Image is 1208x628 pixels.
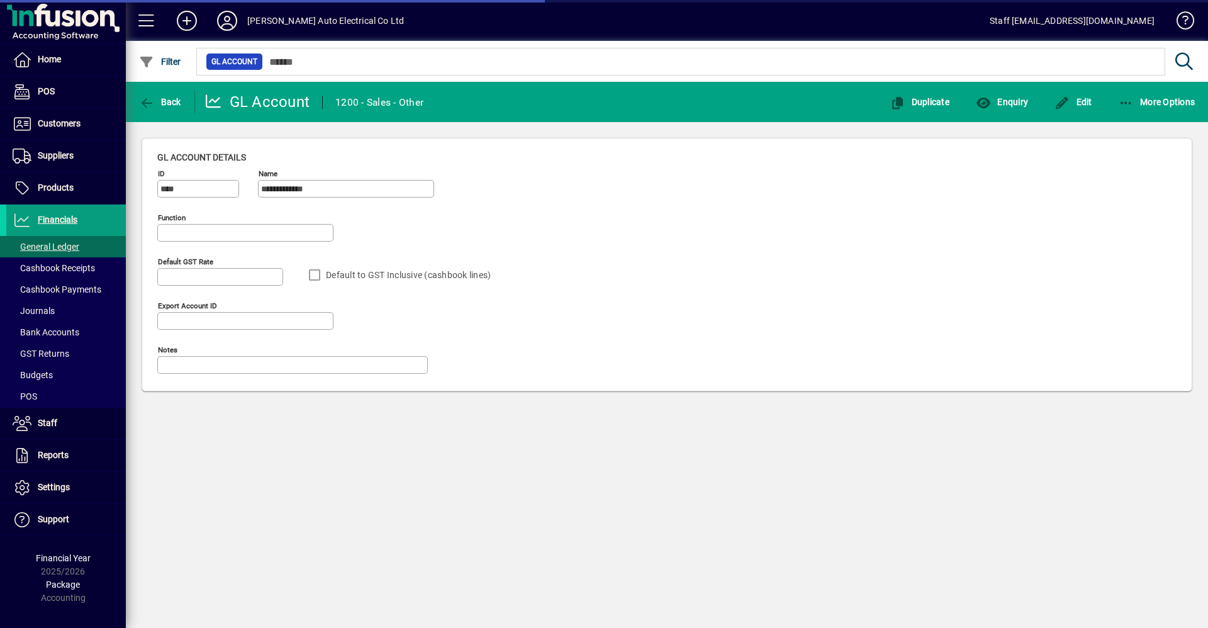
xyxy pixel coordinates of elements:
[6,76,126,108] a: POS
[36,553,91,563] span: Financial Year
[207,9,247,32] button: Profile
[38,118,81,128] span: Customers
[6,504,126,535] a: Support
[38,215,77,225] span: Financials
[990,11,1155,31] div: Staff [EMAIL_ADDRESS][DOMAIN_NAME]
[158,301,217,310] mat-label: Export account ID
[6,108,126,140] a: Customers
[6,279,126,300] a: Cashbook Payments
[6,440,126,471] a: Reports
[38,450,69,460] span: Reports
[1167,3,1192,43] a: Knowledge Base
[6,343,126,364] a: GST Returns
[6,44,126,76] a: Home
[1116,91,1199,113] button: More Options
[46,580,80,590] span: Package
[38,54,61,64] span: Home
[259,169,277,178] mat-label: Name
[973,91,1031,113] button: Enquiry
[247,11,404,31] div: [PERSON_NAME] Auto Electrical Co Ltd
[6,236,126,257] a: General Ledger
[158,345,177,354] mat-label: Notes
[13,284,101,294] span: Cashbook Payments
[976,97,1028,107] span: Enquiry
[38,150,74,160] span: Suppliers
[6,140,126,172] a: Suppliers
[158,257,213,266] mat-label: Default GST rate
[6,472,126,503] a: Settings
[6,300,126,322] a: Journals
[38,514,69,524] span: Support
[158,213,186,222] mat-label: Function
[139,57,181,67] span: Filter
[158,169,165,178] mat-label: ID
[335,93,423,113] div: 1200 - Sales - Other
[211,55,257,68] span: GL Account
[38,418,57,428] span: Staff
[38,182,74,193] span: Products
[13,306,55,316] span: Journals
[38,86,55,96] span: POS
[38,482,70,492] span: Settings
[13,242,79,252] span: General Ledger
[136,50,184,73] button: Filter
[157,152,246,162] span: GL account details
[13,263,95,273] span: Cashbook Receipts
[6,172,126,204] a: Products
[13,391,37,401] span: POS
[6,257,126,279] a: Cashbook Receipts
[1119,97,1195,107] span: More Options
[6,364,126,386] a: Budgets
[1051,91,1095,113] button: Edit
[13,349,69,359] span: GST Returns
[886,91,953,113] button: Duplicate
[13,370,53,380] span: Budgets
[136,91,184,113] button: Back
[6,322,126,343] a: Bank Accounts
[1054,97,1092,107] span: Edit
[139,97,181,107] span: Back
[126,91,195,113] app-page-header-button: Back
[13,327,79,337] span: Bank Accounts
[167,9,207,32] button: Add
[890,97,949,107] span: Duplicate
[6,408,126,439] a: Staff
[204,92,310,112] div: GL Account
[6,386,126,407] a: POS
